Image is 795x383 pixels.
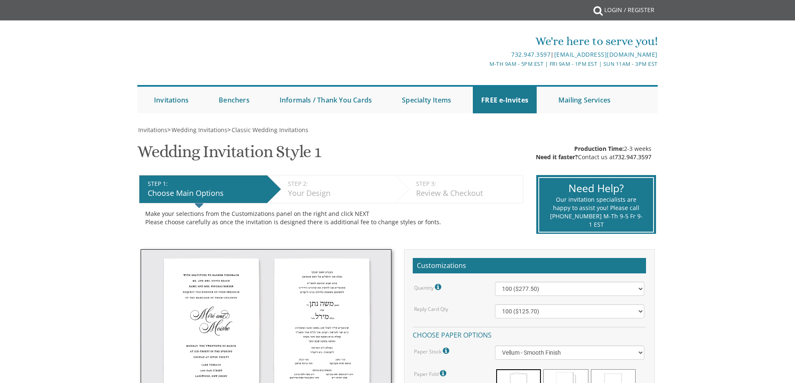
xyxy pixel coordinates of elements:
[137,126,167,134] a: Invitations
[146,87,197,113] a: Invitations
[414,282,443,293] label: Quantity
[550,181,643,196] div: Need Help?
[473,87,537,113] a: FREE e-Invites
[554,50,658,58] a: [EMAIL_ADDRESS][DOMAIN_NAME]
[574,145,624,153] span: Production Time:
[413,327,646,341] h4: Choose paper options
[414,368,448,379] label: Paper Fold
[271,87,380,113] a: Informals / Thank You Cards
[231,126,308,134] a: Classic Wedding Invitations
[536,145,651,161] div: 2-3 weeks Contact us at
[416,180,519,188] div: STEP 3:
[148,188,263,199] div: Choose Main Options
[414,305,448,313] label: Reply Card Qty
[167,126,227,134] span: >
[227,126,308,134] span: >
[615,153,651,161] a: 732.947.3597
[311,50,658,60] div: |
[138,126,167,134] span: Invitations
[148,180,263,188] div: STEP 1:
[550,87,619,113] a: Mailing Services
[210,87,258,113] a: Benchers
[288,188,391,199] div: Your Design
[311,60,658,68] div: M-Th 9am - 5pm EST | Fri 9am - 1pm EST | Sun 11am - 3pm EST
[416,188,519,199] div: Review & Checkout
[414,345,451,356] label: Paper Stock
[171,126,227,134] a: Wedding Invitations
[394,87,459,113] a: Specialty Items
[288,180,391,188] div: STEP 2:
[511,50,550,58] a: 732.947.3597
[137,143,321,167] h1: Wedding Invitation Style 1
[145,210,517,226] div: Make your selections from the Customizations panel on the right and click NEXT Please choose care...
[413,258,646,274] h2: Customizations
[536,153,578,161] span: Need it faster?
[311,33,658,50] div: We're here to serve you!
[550,195,643,229] div: Our invitation specialists are happy to assist you! Please call [PHONE_NUMBER] M-Th 9-5 Fr 9-1 EST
